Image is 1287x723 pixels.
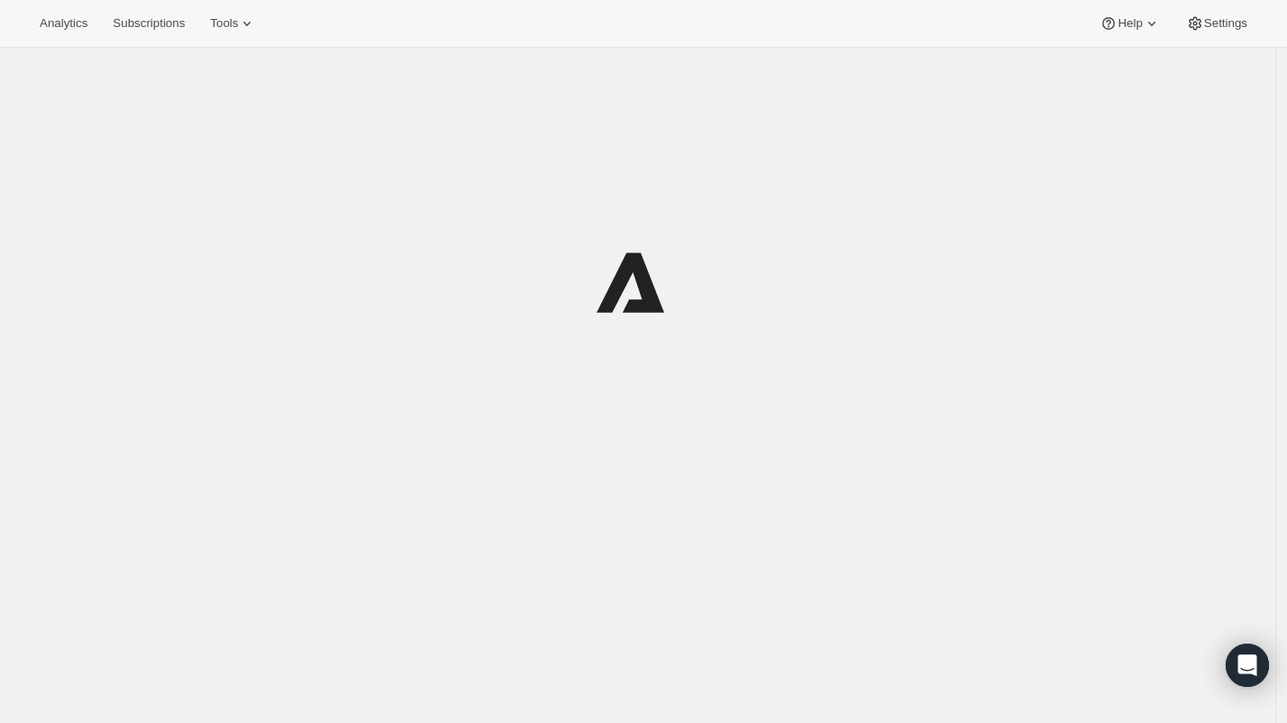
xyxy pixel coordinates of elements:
[1089,11,1171,36] button: Help
[1118,16,1142,31] span: Help
[102,11,196,36] button: Subscriptions
[113,16,185,31] span: Subscriptions
[199,11,267,36] button: Tools
[1226,644,1269,687] div: Open Intercom Messenger
[40,16,87,31] span: Analytics
[1204,16,1247,31] span: Settings
[210,16,238,31] span: Tools
[1175,11,1258,36] button: Settings
[29,11,98,36] button: Analytics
